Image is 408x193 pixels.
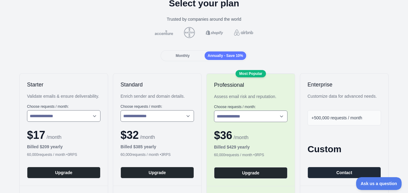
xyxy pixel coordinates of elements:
[214,93,287,100] div: Assess email risk and reputation.
[121,104,194,109] label: Choose requests / month:
[311,115,362,120] span: +500,000 requests / month
[308,93,381,99] div: Customize data for advanced needs.
[214,104,287,109] label: Choose requests / month:
[356,177,402,190] iframe: Toggle Customer Support
[121,93,194,99] div: Enrich sender and domain details.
